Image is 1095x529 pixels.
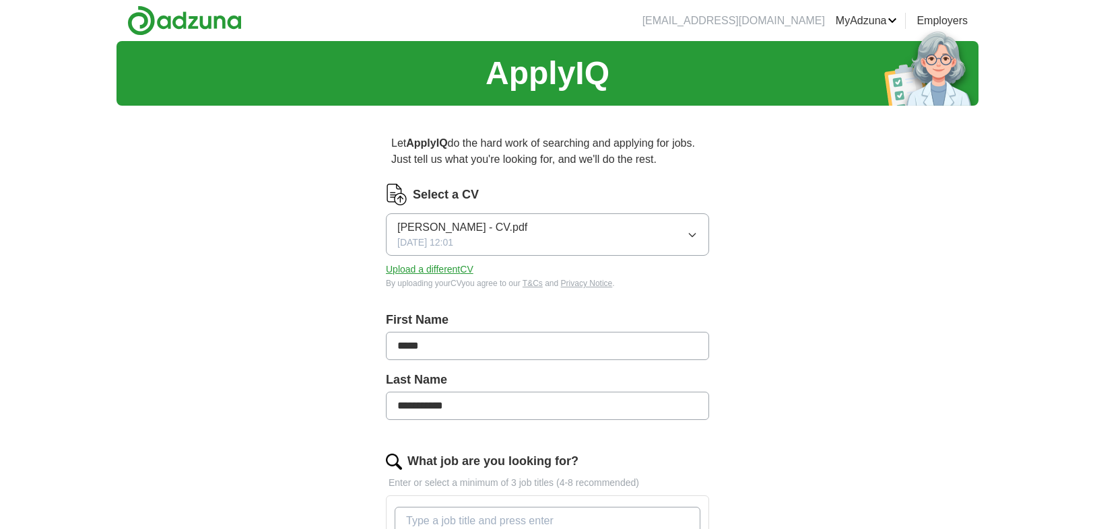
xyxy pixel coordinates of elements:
[386,277,709,289] div: By uploading your CV you agree to our and .
[386,184,407,205] img: CV Icon
[386,476,709,490] p: Enter or select a minimum of 3 job titles (4-8 recommended)
[523,279,543,288] a: T&Cs
[561,279,613,288] a: Privacy Notice
[836,13,898,29] a: MyAdzuna
[642,13,825,29] li: [EMAIL_ADDRESS][DOMAIN_NAME]
[486,49,609,98] h1: ApplyIQ
[386,213,709,256] button: [PERSON_NAME] - CV.pdf[DATE] 12:01
[413,186,479,204] label: Select a CV
[406,137,447,149] strong: ApplyIQ
[127,5,242,36] img: Adzuna logo
[386,130,709,173] p: Let do the hard work of searching and applying for jobs. Just tell us what you're looking for, an...
[386,371,709,389] label: Last Name
[397,236,453,250] span: [DATE] 12:01
[386,454,402,470] img: search.png
[386,311,709,329] label: First Name
[917,13,968,29] a: Employers
[407,452,578,470] label: What job are you looking for?
[397,219,527,236] span: [PERSON_NAME] - CV.pdf
[386,262,473,277] button: Upload a differentCV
